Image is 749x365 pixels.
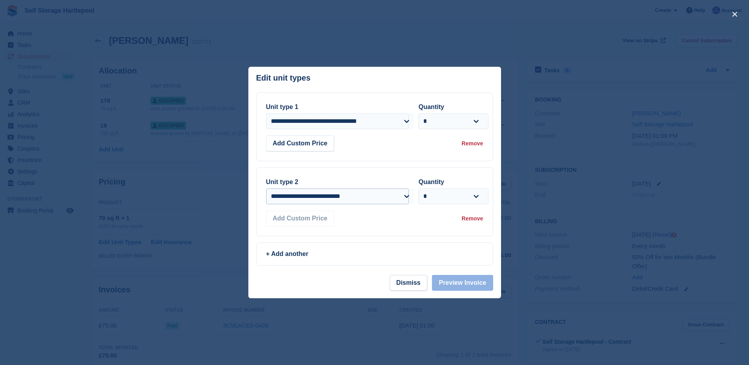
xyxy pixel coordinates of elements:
[266,211,334,226] button: Add Custom Price
[266,135,334,151] button: Add Custom Price
[256,243,493,265] a: + Add another
[419,179,444,185] label: Quantity
[266,103,298,110] label: Unit type 1
[266,249,483,259] div: + Add another
[256,73,311,83] p: Edit unit types
[462,214,483,223] div: Remove
[728,8,741,21] button: close
[462,139,483,148] div: Remove
[419,103,444,110] label: Quantity
[432,275,493,291] button: Preview Invoice
[266,179,298,185] label: Unit type 2
[390,275,427,291] button: Dismiss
